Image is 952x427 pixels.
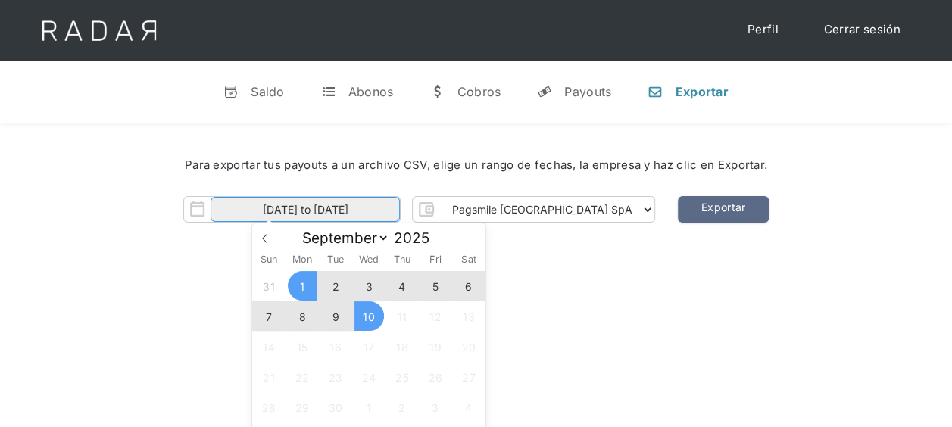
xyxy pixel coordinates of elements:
div: t [321,84,336,99]
input: Year [389,229,444,247]
span: September 2, 2025 [321,271,351,301]
span: September 25, 2025 [388,362,417,391]
span: Tue [319,255,352,265]
span: October 4, 2025 [454,392,483,422]
span: September 11, 2025 [388,301,417,331]
span: September 19, 2025 [420,332,450,361]
span: September 8, 2025 [288,301,317,331]
span: September 27, 2025 [454,362,483,391]
span: Sat [452,255,485,265]
a: Cerrar sesión [809,15,916,45]
div: Abonos [348,84,394,99]
div: Cobros [457,84,501,99]
span: September 26, 2025 [420,362,450,391]
div: w [429,84,445,99]
span: September 22, 2025 [288,362,317,391]
span: September 14, 2025 [254,332,284,361]
span: October 3, 2025 [420,392,450,422]
span: September 10, 2025 [354,301,384,331]
span: October 2, 2025 [388,392,417,422]
span: September 17, 2025 [354,332,384,361]
span: Mon [286,255,319,265]
span: September 1, 2025 [288,271,317,301]
form: Form [183,196,655,223]
div: v [223,84,239,99]
div: y [537,84,552,99]
span: October 1, 2025 [354,392,384,422]
div: Exportar [675,84,728,99]
span: September 30, 2025 [321,392,351,422]
div: Para exportar tus payouts a un archivo CSV, elige un rango de fechas, la empresa y haz clic en Ex... [45,157,907,174]
span: September 3, 2025 [354,271,384,301]
span: September 23, 2025 [321,362,351,391]
span: September 9, 2025 [321,301,351,331]
span: September 29, 2025 [288,392,317,422]
div: Saldo [251,84,285,99]
span: September 20, 2025 [454,332,483,361]
span: September 4, 2025 [388,271,417,301]
span: September 13, 2025 [454,301,483,331]
span: Wed [352,255,385,265]
span: September 21, 2025 [254,362,284,391]
div: n [648,84,663,99]
span: September 12, 2025 [420,301,450,331]
span: Thu [385,255,419,265]
span: September 18, 2025 [388,332,417,361]
span: Sun [252,255,286,265]
span: September 6, 2025 [454,271,483,301]
span: August 31, 2025 [254,271,284,301]
div: Payouts [564,84,611,99]
span: September 28, 2025 [254,392,284,422]
span: September 7, 2025 [254,301,284,331]
a: Exportar [678,196,769,223]
span: September 16, 2025 [321,332,351,361]
span: September 15, 2025 [288,332,317,361]
span: September 5, 2025 [420,271,450,301]
select: Month [295,229,389,248]
span: Fri [419,255,452,265]
a: Perfil [732,15,794,45]
span: September 24, 2025 [354,362,384,391]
